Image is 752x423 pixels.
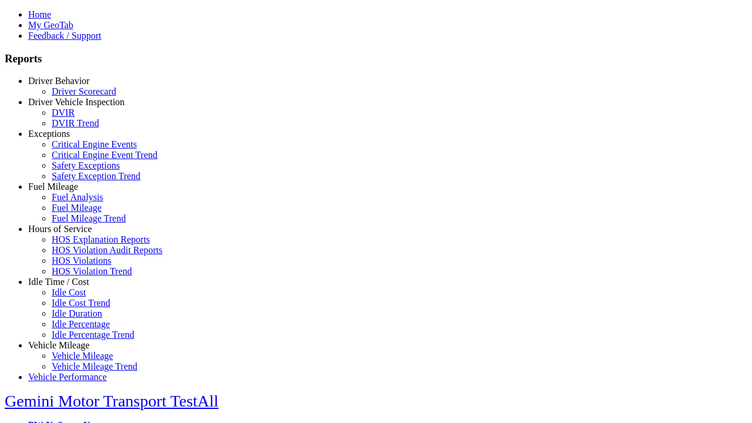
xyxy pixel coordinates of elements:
[5,52,747,65] h3: Reports
[52,234,150,244] a: HOS Explanation Reports
[52,150,157,160] a: Critical Engine Event Trend
[28,9,51,19] a: Home
[52,171,140,181] a: Safety Exception Trend
[52,203,102,213] a: Fuel Mileage
[28,20,73,30] a: My GeoTab
[52,192,103,202] a: Fuel Analysis
[52,351,113,361] a: Vehicle Mileage
[52,330,134,340] a: Idle Percentage Trend
[52,319,110,329] a: Idle Percentage
[28,129,70,139] a: Exceptions
[52,139,137,149] a: Critical Engine Events
[52,108,75,117] a: DVIR
[52,160,120,170] a: Safety Exceptions
[28,97,125,107] a: Driver Vehicle Inspection
[52,266,132,276] a: HOS Violation Trend
[28,224,92,234] a: Hours of Service
[52,118,99,128] a: DVIR Trend
[52,86,116,96] a: Driver Scorecard
[52,213,126,223] a: Fuel Mileage Trend
[52,361,137,371] a: Vehicle Mileage Trend
[52,256,111,266] a: HOS Violations
[5,392,219,410] a: Gemini Motor Transport TestAll
[28,372,107,382] a: Vehicle Performance
[52,298,110,308] a: Idle Cost Trend
[28,31,101,41] a: Feedback / Support
[52,245,163,255] a: HOS Violation Audit Reports
[52,308,102,318] a: Idle Duration
[28,76,89,86] a: Driver Behavior
[28,340,89,350] a: Vehicle Mileage
[28,182,78,192] a: Fuel Mileage
[28,277,89,287] a: Idle Time / Cost
[52,287,86,297] a: Idle Cost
